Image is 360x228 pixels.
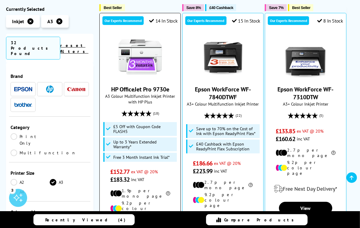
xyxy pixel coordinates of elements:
[11,73,89,79] div: Brand
[11,209,89,215] div: Colour or Mono
[283,75,328,81] a: Epson WorkForce WF-7310DTW
[110,200,170,217] li: 9.2p per colour page
[224,217,297,223] span: Compare Products
[9,187,16,193] div: 3
[297,128,324,134] span: ex VAT @ 20%
[33,214,135,225] a: Recently Viewed (4)
[131,169,158,174] span: ex VAT @ 20%
[67,87,85,91] img: Canon
[103,93,177,105] span: A3 Colour Multifunction Inkjet Printer with HP Plus
[117,75,163,81] a: HP OfficeJet Pro 9730e
[6,37,60,60] span: 32 Products Found
[50,179,89,186] a: A3
[276,127,295,135] span: £133.85
[317,18,343,24] div: 8 In Stock
[268,16,309,25] div: Our Experts Recommend
[319,110,323,121] span: (5)
[200,75,246,81] a: Epson WorkForce WF-7840DTWF
[11,133,50,146] a: Print Only
[193,192,253,208] li: 9.2p per colour page
[14,85,32,93] a: Epson
[131,177,145,182] span: inc VAT
[14,101,32,109] a: Brother
[193,167,212,175] span: £223.99
[14,103,32,107] img: Brother
[104,5,122,10] span: Best Seller
[60,43,88,54] a: reset filters
[11,149,76,156] a: Multifunction
[268,180,343,197] div: modal_delivery
[276,135,295,143] span: £160.62
[102,16,144,25] div: Our Experts Recommend
[214,160,241,166] span: ex VAT @ 20%
[117,34,163,79] img: HP OfficeJet Pro 9730e
[110,168,130,176] span: £152.77
[47,18,53,24] span: A3
[276,147,336,158] li: 2.7p per mono page
[268,101,343,107] span: A3+ Colour Inkjet Printer
[110,188,170,199] li: 1.9p per mono page
[236,110,242,121] span: (22)
[182,4,204,11] button: Save 8%
[279,202,332,214] a: View
[14,87,32,91] img: Epson
[277,85,333,101] a: Epson WorkForce WF-7310DTW
[297,136,310,142] span: inc VAT
[6,6,93,12] div: Currently Selected
[196,126,258,136] span: Save up to 70% on the Cost of Ink with Epson ReadyPrint Flex*
[186,101,260,107] span: A3+ Colour Multifunction Inkjet Printer
[193,159,212,167] span: £186.66
[276,160,336,176] li: 9.2p per colour page
[206,214,308,225] a: Compare Products
[11,124,89,130] div: Category
[193,180,253,190] li: 2.7p per mono page
[265,4,286,11] button: Save 7%
[12,18,24,24] span: Inkjet
[11,179,50,186] a: A2
[214,168,227,174] span: inc VAT
[292,5,311,10] span: Best Seller
[41,85,59,93] a: HP
[232,18,260,24] div: 15 In Stock
[283,34,328,79] img: Epson WorkForce WF-7310DTW
[185,16,227,25] div: Our Experts Recommend
[46,85,54,93] img: HP
[11,170,89,176] div: Printer Size
[113,140,175,149] span: Up to 3 Years Extended Warranty*
[288,4,314,11] button: Best Seller
[186,5,201,10] span: Save 8%
[110,176,130,183] span: £183.32
[11,189,50,195] a: A4
[269,5,283,10] span: Save 7%
[113,124,175,134] span: £5 Off with Coupon Code FLASH5
[111,85,169,93] a: HP OfficeJet Pro 9730e
[205,4,236,11] button: £40 Cashback
[113,155,170,160] span: Free 3 Month Instant Ink Trial*
[149,18,177,24] div: 14 In Stock
[99,4,125,11] button: Best Seller
[45,217,126,223] span: Recently Viewed (4)
[67,85,85,93] a: Canon
[153,108,159,119] span: (18)
[195,85,251,101] a: Epson WorkForce WF-7840DTWF
[196,142,258,151] span: £40 Cashback with Epson ReadyPrint Flex Subscription
[209,5,233,10] span: £40 Cashback
[200,34,246,79] img: Epson WorkForce WF-7840DTWF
